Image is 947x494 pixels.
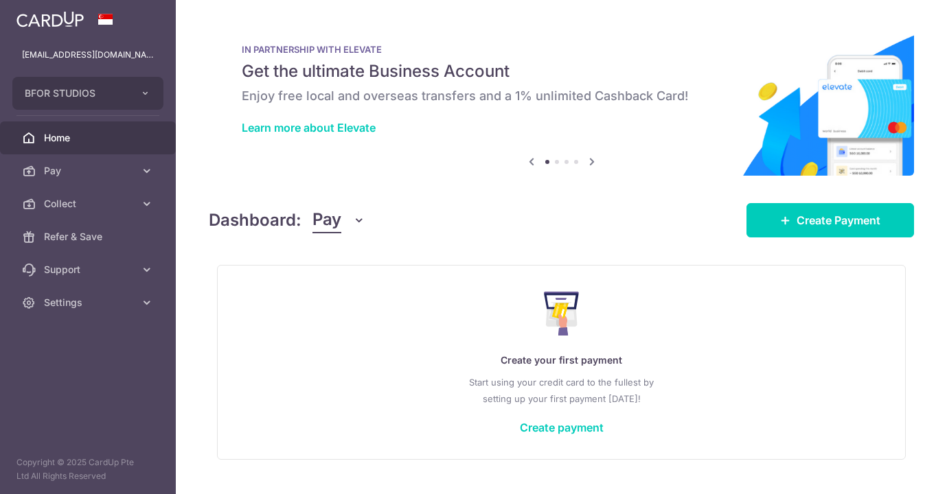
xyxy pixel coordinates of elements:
[797,212,880,228] span: Create Payment
[44,131,135,145] span: Home
[209,22,914,176] img: Renovation banner
[245,374,878,407] p: Start using your credit card to the fullest by setting up your first payment [DATE]!
[520,421,604,434] a: Create payment
[242,60,881,82] h5: Get the ultimate Business Account
[242,44,881,55] p: IN PARTNERSHIP WITH ELEVATE
[12,77,163,110] button: BFOR STUDIOS
[312,207,365,233] button: Pay
[44,230,135,244] span: Refer & Save
[44,296,135,309] span: Settings
[746,203,914,237] a: Create Payment
[242,88,881,104] h6: Enjoy free local and overseas transfers and a 1% unlimited Cashback Card!
[44,197,135,211] span: Collect
[209,208,301,233] h4: Dashboard:
[858,453,933,487] iframe: Opens a widget where you can find more information
[22,48,154,62] p: [EMAIL_ADDRESS][DOMAIN_NAME]
[312,207,341,233] span: Pay
[242,121,376,134] a: Learn more about Elevate
[44,263,135,277] span: Support
[245,352,878,368] p: Create your first payment
[44,164,135,178] span: Pay
[544,292,579,336] img: Make Payment
[25,86,126,100] span: BFOR STUDIOS
[16,11,84,27] img: CardUp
